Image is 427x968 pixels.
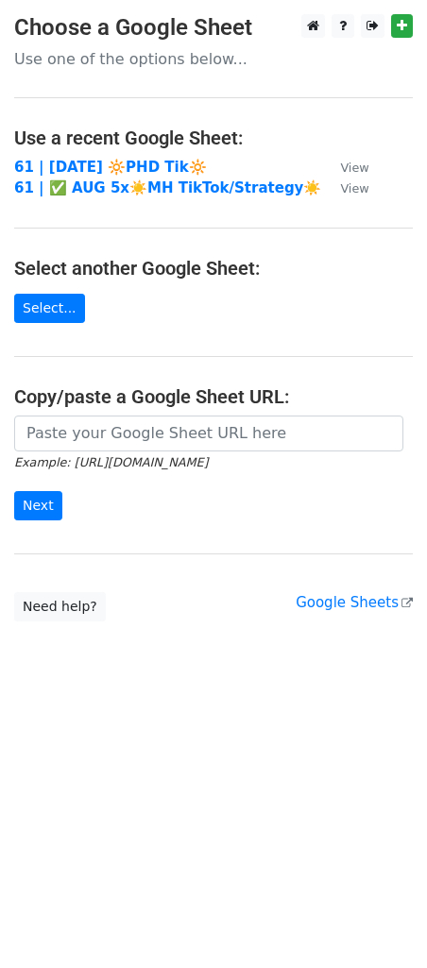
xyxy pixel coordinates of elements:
a: Need help? [14,592,106,621]
a: Select... [14,294,85,323]
input: Paste your Google Sheet URL here [14,416,403,451]
h4: Copy/paste a Google Sheet URL: [14,385,413,408]
a: Google Sheets [296,594,413,611]
input: Next [14,491,62,520]
a: 61 | [DATE] 🔆PHD Tik🔆 [14,159,207,176]
small: View [340,161,368,175]
h3: Choose a Google Sheet [14,14,413,42]
a: View [321,179,368,196]
small: Example: [URL][DOMAIN_NAME] [14,455,208,469]
h4: Select another Google Sheet: [14,257,413,280]
h4: Use a recent Google Sheet: [14,127,413,149]
small: View [340,181,368,195]
a: View [321,159,368,176]
a: 61 | ✅ AUG 5x☀️MH TikTok/Strategy☀️ [14,179,321,196]
p: Use one of the options below... [14,49,413,69]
